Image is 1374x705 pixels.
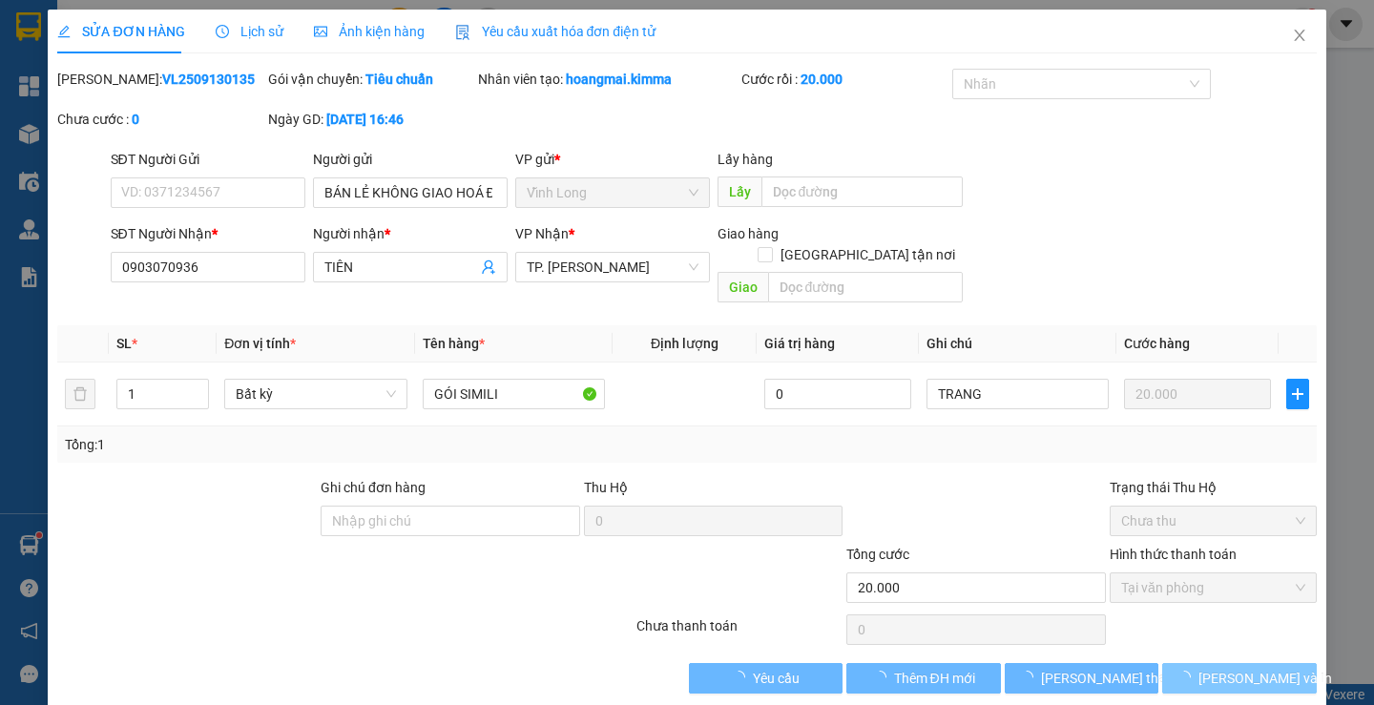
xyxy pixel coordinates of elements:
span: Đơn vị tính [224,336,296,351]
span: clock-circle [216,25,229,38]
span: user-add [481,259,496,275]
span: close [1292,28,1307,43]
input: Dọc đường [761,176,963,207]
span: Lấy [718,176,761,207]
div: SĐT Người Nhận [111,223,305,244]
span: Tên hàng [423,336,485,351]
button: [PERSON_NAME] thay đổi [1005,663,1158,694]
div: Vĩnh Long [16,16,111,62]
span: Bất kỳ [236,380,395,408]
b: Tiêu chuẩn [365,72,433,87]
div: Chưa thanh toán [635,615,845,649]
span: Tại văn phòng [1121,573,1305,602]
b: [DATE] 16:46 [326,112,404,127]
b: hoangmai.kimma [566,72,672,87]
div: Cước rồi : [741,69,948,90]
span: SỬA ĐƠN HÀNG [57,24,184,39]
input: Dọc đường [768,272,963,302]
span: Gửi: [16,18,46,38]
button: Close [1273,10,1326,63]
span: [PERSON_NAME] và In [1198,668,1332,689]
span: loading [732,671,753,684]
span: Thu rồi : [14,123,71,143]
span: TP. Hồ Chí Minh [527,253,698,281]
span: Giá trị hàng [764,336,835,351]
div: Trạng thái Thu Hộ [1110,477,1317,498]
div: Nhân viên tạo: [478,69,738,90]
span: Giao hàng [718,226,779,241]
span: Yêu cầu [753,668,800,689]
button: [PERSON_NAME] và In [1162,663,1316,694]
div: TP. [PERSON_NAME] [124,16,277,62]
span: Yêu cầu xuất hóa đơn điện tử [455,24,656,39]
div: Ngày GD: [268,109,475,130]
img: icon [455,25,470,40]
span: loading [1020,671,1041,684]
input: VD: Bàn, Ghế [423,379,605,409]
span: picture [314,25,327,38]
div: 20.000 [14,123,114,166]
b: VL2509130135 [162,72,255,87]
div: SĐT Người Gửi [111,149,305,170]
label: Ghi chú đơn hàng [321,480,426,495]
span: Giao [718,272,768,302]
div: 0903070936 [124,85,277,112]
span: [PERSON_NAME] thay đổi [1041,668,1194,689]
span: Định lượng [651,336,718,351]
span: loading [1177,671,1198,684]
span: plus [1287,386,1308,402]
span: Thêm ĐH mới [894,668,975,689]
div: Gói vận chuyển: [268,69,475,90]
div: Người nhận [313,223,508,244]
span: Vĩnh Long [527,178,698,207]
div: [PERSON_NAME]: [57,69,264,90]
input: Ghi Chú [926,379,1109,409]
b: 0 [132,112,139,127]
span: Ảnh kiện hàng [314,24,425,39]
div: TIÊN [124,62,277,85]
label: Hình thức thanh toán [1110,547,1237,562]
button: Thêm ĐH mới [846,663,1000,694]
span: SL [116,336,132,351]
span: Cước hàng [1124,336,1190,351]
span: Lịch sử [216,24,283,39]
span: Chưa thu [1121,507,1305,535]
span: Nhận: [124,18,170,38]
button: plus [1286,379,1309,409]
th: Ghi chú [919,325,1116,363]
button: Yêu cầu [689,663,843,694]
span: [GEOGRAPHIC_DATA] tận nơi [773,244,963,265]
span: Lấy hàng [718,152,773,167]
span: Thu Hộ [584,480,628,495]
div: VP gửi [515,149,710,170]
span: Tổng cước [846,547,909,562]
span: edit [57,25,71,38]
div: Chưa cước : [57,109,264,130]
div: Người gửi [313,149,508,170]
div: Tổng: 1 [65,434,531,455]
input: 0 [1124,379,1271,409]
input: Ghi chú đơn hàng [321,506,580,536]
b: 20.000 [801,72,843,87]
button: delete [65,379,95,409]
span: VP Nhận [515,226,569,241]
span: loading [873,671,894,684]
